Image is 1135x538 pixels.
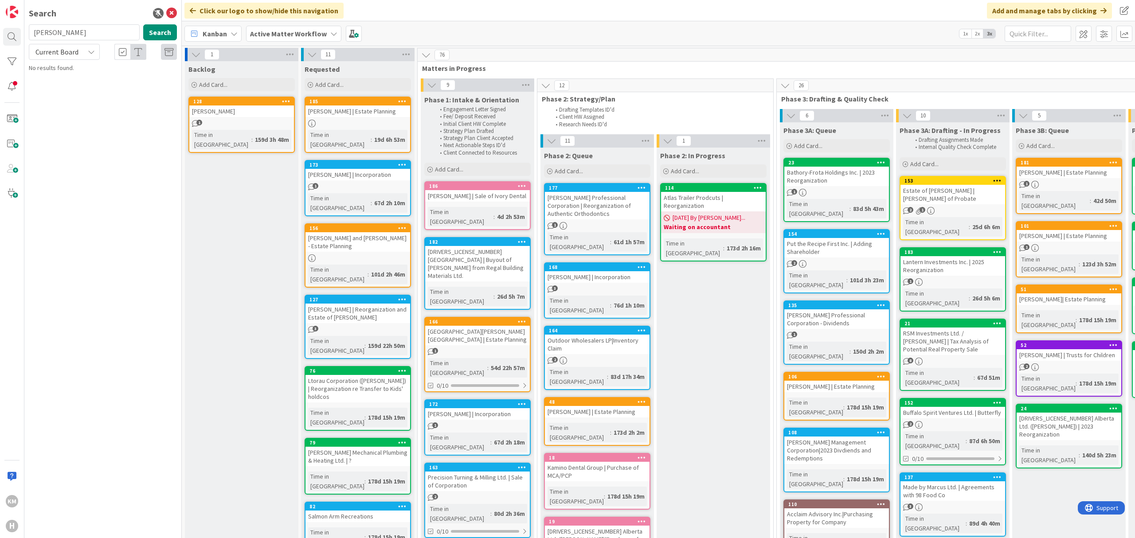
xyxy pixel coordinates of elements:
div: 79 [305,439,410,447]
div: Time in [GEOGRAPHIC_DATA] [428,287,493,306]
a: 114Atlas Trailer Prodcuts | Reorganization[DATE] By [PERSON_NAME]...Waiting on accountantTime in ... [660,183,767,261]
a: 166[GEOGRAPHIC_DATA][PERSON_NAME][GEOGRAPHIC_DATA] | Estate PlanningTime in [GEOGRAPHIC_DATA]:54d... [424,317,531,392]
div: 186 [429,183,530,189]
a: 79[PERSON_NAME] Mechanical Plumbing & Heating Ltd. | ?Time in [GEOGRAPHIC_DATA]:178d 15h 19m [305,438,411,495]
div: 159d 22h 50m [366,341,407,351]
span: : [371,135,372,144]
span: Add Card... [435,165,463,173]
a: 106[PERSON_NAME] | Estate PlanningTime in [GEOGRAPHIC_DATA]:178d 15h 19m [783,372,890,421]
span: 8 [908,358,913,363]
span: 2 [552,357,558,363]
div: 54d 22h 57m [489,363,527,373]
span: 2 [432,494,438,499]
span: : [364,413,366,422]
span: : [969,293,970,303]
a: 183Lantern Investments Inc. | 2025 ReorganizationTime in [GEOGRAPHIC_DATA]:26d 5h 6m [900,247,1006,312]
div: 127[PERSON_NAME] | Reorganization and Estate of [PERSON_NAME] [305,296,410,323]
div: 185 [305,97,410,105]
div: 150d 2h 2m [851,347,886,356]
a: 164Outdoor Wholesalers LP|Inventory ClaimTime in [GEOGRAPHIC_DATA]:83d 17h 34m [544,326,650,390]
a: 48[PERSON_NAME] | Estate PlanningTime in [GEOGRAPHIC_DATA]:173d 2h 2m [544,397,650,446]
div: 52[PERSON_NAME] | Trusts for Children [1017,341,1121,361]
div: Put the Recipe First Inc. | Adding Shareholder [784,238,889,257]
div: 21 [904,320,1005,327]
b: Active Matter Workflow [250,29,327,38]
div: 153Estate of [PERSON_NAME] | [PERSON_NAME] of Probate [900,177,1005,204]
span: : [966,436,967,446]
span: : [969,222,970,232]
div: [PERSON_NAME] | Estate Planning [784,381,889,392]
div: Bathory-Frota Holdings Inc. | 2023 Reorganization [784,167,889,186]
div: Time in [GEOGRAPHIC_DATA] [787,270,846,290]
div: 48 [549,399,650,405]
span: : [846,275,848,285]
div: Estate of [PERSON_NAME] | [PERSON_NAME] of Probate [900,185,1005,204]
div: 23 [788,160,889,166]
div: 128 [189,97,294,105]
div: 140d 5h 23m [1080,450,1119,460]
div: Time in [GEOGRAPHIC_DATA] [1019,310,1076,330]
div: 18 [549,455,650,461]
span: 1 [791,189,797,195]
div: Time in [GEOGRAPHIC_DATA] [308,408,364,427]
span: Add Card... [199,81,227,89]
div: [PERSON_NAME] Professional Corporation - Dividends [784,309,889,329]
a: 127[PERSON_NAME] | Reorganization and Estate of [PERSON_NAME]Time in [GEOGRAPHIC_DATA]:159d 22h 50m [305,295,411,359]
div: 152 [904,400,1005,406]
span: : [1079,450,1080,460]
a: 128[PERSON_NAME]Time in [GEOGRAPHIC_DATA]:159d 3h 48m [188,97,295,153]
div: 114Atlas Trailer Prodcuts | Reorganization [661,184,766,211]
div: 128[PERSON_NAME] [189,97,294,117]
span: : [607,372,608,382]
div: Time in [GEOGRAPHIC_DATA] [787,342,849,361]
div: 172 [425,400,530,408]
div: 108[PERSON_NAME] Management Corporation|2023 Divdiends and Redemptions [784,429,889,464]
span: : [604,491,605,501]
div: Time in [GEOGRAPHIC_DATA] [192,130,251,149]
span: 1 [1024,181,1029,187]
div: 67d 51m [975,373,1002,382]
span: : [371,198,372,208]
div: [PERSON_NAME] Mechanical Plumbing & Heating Ltd. | ? [305,447,410,466]
span: : [493,212,495,222]
div: 173d 2h 16m [724,243,763,253]
div: Time in [GEOGRAPHIC_DATA] [787,199,849,218]
div: Outdoor Wholesalers LP|Inventory Claim [545,335,650,354]
div: Time in [GEOGRAPHIC_DATA] [903,368,974,387]
span: : [1076,378,1077,388]
div: 128 [193,98,294,105]
div: 24 [1021,405,1121,412]
div: 18Kamino Dental Group | Purchase of MCA/PCP [545,454,650,481]
span: : [487,363,489,373]
span: Current Board [35,47,78,56]
div: 152 [900,399,1005,407]
span: 3 [552,285,558,291]
div: [PERSON_NAME] | Trusts for Children [1017,349,1121,361]
div: 154 [788,231,889,237]
span: 1 [313,183,318,189]
div: 42d 50m [1091,196,1119,206]
div: 135 [788,302,889,308]
div: 178d 15h 19m [366,413,407,422]
div: 106 [788,374,889,380]
div: 182 [429,239,530,245]
a: 181[PERSON_NAME] | Estate PlanningTime in [GEOGRAPHIC_DATA]:42d 50m [1016,158,1122,214]
div: 61d 1h 57m [611,237,647,247]
div: Time in [GEOGRAPHIC_DATA] [548,296,610,315]
div: 51 [1021,286,1121,292]
div: 23Bathory-Frota Holdings Inc. | 2023 Reorganization [784,159,889,186]
a: 135[PERSON_NAME] Professional Corporation - DividendsTime in [GEOGRAPHIC_DATA]:150d 2h 2m [783,300,890,365]
div: 164 [545,327,650,335]
div: 76 [309,368,410,374]
div: 52 [1021,342,1121,348]
div: 127 [305,296,410,304]
div: [PERSON_NAME] | Estate Planning [1017,167,1121,178]
div: Time in [GEOGRAPHIC_DATA] [1019,374,1076,393]
div: 181[PERSON_NAME] | Estate Planning [1017,159,1121,178]
div: Precision Turning & Milling Ltd. | Sale of Corporation [425,472,530,491]
span: 2 [908,421,913,427]
div: [PERSON_NAME] | Incorporation [545,271,650,283]
div: Ltorau Corporation ([PERSON_NAME]) | Reorganization re Transfer to Kids' holdcos [305,375,410,402]
div: 101d 3h 23m [848,275,886,285]
div: Time in [GEOGRAPHIC_DATA] [1019,254,1079,274]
